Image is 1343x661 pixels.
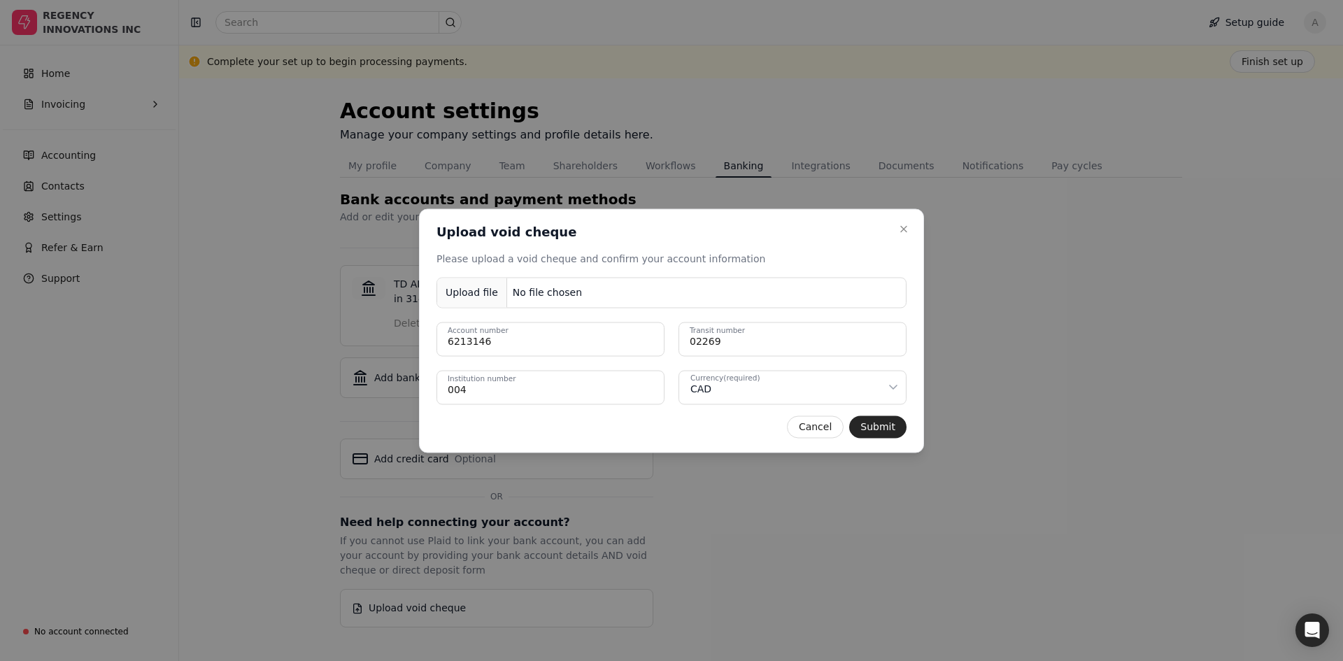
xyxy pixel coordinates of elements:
[436,251,907,266] div: Please upload a void cheque and confirm your account information
[690,373,760,384] div: Currency (required)
[448,325,509,336] label: Account number
[690,325,745,336] label: Transit number
[436,223,576,240] h2: Upload void cheque
[787,415,844,438] button: Cancel
[448,374,516,385] label: Institution number
[437,277,507,308] div: Upload file
[436,277,907,308] button: Upload fileNo file chosen
[849,415,907,438] button: Submit
[507,280,588,306] div: No file chosen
